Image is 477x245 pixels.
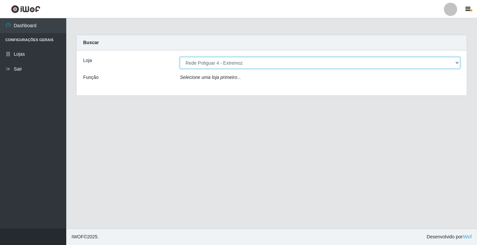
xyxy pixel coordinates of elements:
img: CoreUI Logo [11,5,40,13]
label: Loja [83,57,92,64]
span: IWOF [72,234,84,239]
span: Desenvolvido por [427,233,472,240]
strong: Buscar [83,40,99,45]
a: iWof [462,234,472,239]
i: Selecione uma loja primeiro... [180,75,241,80]
span: © 2025 . [72,233,99,240]
label: Função [83,74,99,81]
